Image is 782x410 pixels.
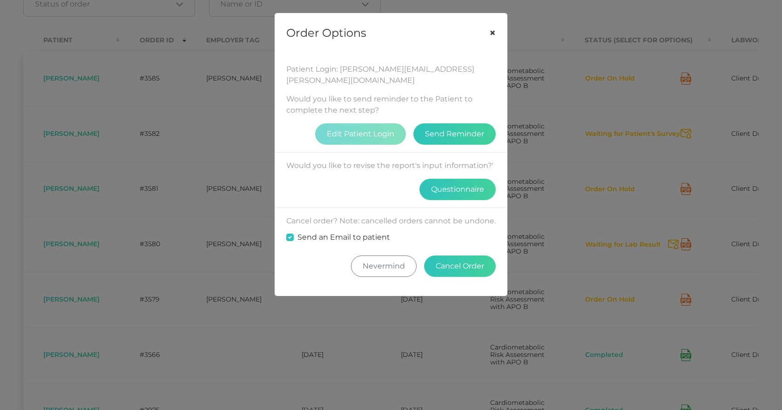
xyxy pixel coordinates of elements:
button: Cancel Order [424,255,496,277]
button: Close [478,13,507,53]
label: Send an Email to patient [297,232,390,243]
button: Nevermind [351,255,417,277]
div: Patient Login: [PERSON_NAME][EMAIL_ADDRESS][PERSON_NAME][DOMAIN_NAME] [286,64,496,86]
button: Send Reminder [413,123,496,145]
div: Would you like to send reminder to the Patient to complete the next step? Would you like to revis... [275,53,507,296]
h5: Order Options [286,25,366,41]
button: Edit Patient Login [315,123,406,145]
button: Questionnaire [419,179,496,200]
